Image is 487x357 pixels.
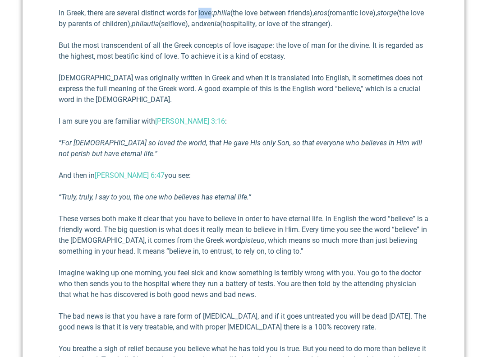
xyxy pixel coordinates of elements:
p: The bad news is that you have a rare form of [MEDICAL_DATA], and if it goes untreated you will be... [59,311,428,333]
em: agape [253,41,272,50]
em: pisteuo [241,236,265,245]
p: These verses both make it clear that you have to believe in order to have eternal life. In Englis... [59,213,428,257]
p: And then in you see: [59,170,428,181]
em: philautia [132,19,159,28]
p: [DEMOGRAPHIC_DATA] was originally written in Greek and when it is translated into English, it som... [59,73,428,105]
a: [PERSON_NAME] 6:47 [95,171,165,180]
em: storge [377,9,397,17]
em: “Truly, truly, I say to you, the one who believes has eternal life.” [59,193,251,201]
p: In Greek, there are several distinct words for love: (the love between friends), (romantic love),... [59,8,428,29]
em: philia [213,9,230,17]
em: eros [314,9,327,17]
em: “For [DEMOGRAPHIC_DATA] so loved the world, that He gave His only Son, so that everyone who belie... [59,139,422,158]
em: xenia [203,19,220,28]
p: Imagine waking up one morning, you feel sick and know something is terribly wrong with you. You g... [59,268,428,300]
a: [PERSON_NAME] 3:16 [155,117,225,125]
p: But the most transcendent of all the Greek concepts of love is : the love of man for the divine. ... [59,40,428,62]
p: I am sure you are familiar with : [59,116,428,127]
